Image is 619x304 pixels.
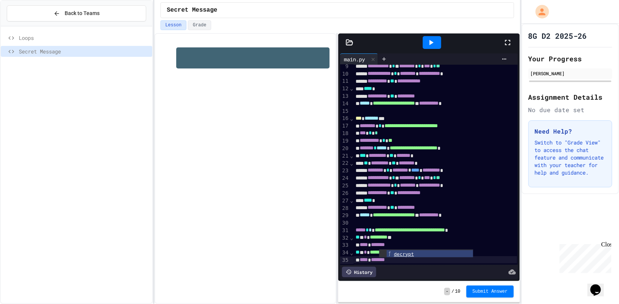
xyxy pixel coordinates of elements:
[340,53,378,65] div: main.py
[188,20,211,30] button: Grade
[340,182,350,190] div: 25
[472,289,508,295] span: Submit Answer
[528,30,587,41] h1: 8G D2 2025-26
[528,92,612,102] h2: Assignment Details
[340,212,350,219] div: 29
[340,160,350,167] div: 22
[350,153,353,159] span: Fold line
[531,70,610,77] div: [PERSON_NAME]
[452,289,454,295] span: /
[350,198,353,204] span: Fold line
[340,122,350,130] div: 17
[340,249,350,257] div: 34
[528,3,551,20] div: My Account
[340,234,350,242] div: 32
[340,175,350,182] div: 24
[350,160,353,166] span: Fold line
[340,137,350,145] div: 19
[340,100,350,108] div: 14
[7,5,146,21] button: Back to Teams
[340,205,350,212] div: 28
[340,197,350,205] div: 27
[557,241,611,273] iframe: chat widget
[340,190,350,197] div: 26
[350,116,353,122] span: Fold line
[19,47,149,55] span: Secret Message
[340,257,350,264] div: 35
[587,274,611,296] iframe: chat widget
[340,130,350,137] div: 18
[455,289,460,295] span: 10
[340,152,350,160] div: 21
[340,70,350,78] div: 10
[466,286,514,298] button: Submit Answer
[350,235,353,241] span: Fold line
[340,145,350,152] div: 20
[535,139,606,176] p: Switch to "Grade View" to access the chat feature and communicate with your teacher for help and ...
[340,63,350,70] div: 9
[444,288,450,295] span: -
[340,108,350,115] div: 15
[340,115,350,122] div: 16
[340,219,350,227] div: 30
[379,249,473,257] ul: Completions
[342,267,376,277] div: History
[65,9,100,17] span: Back to Teams
[167,6,217,15] span: Secret Message
[340,227,350,234] div: 31
[528,53,612,64] h2: Your Progress
[340,93,350,100] div: 13
[350,85,353,91] span: Fold line
[340,85,350,93] div: 12
[350,250,353,256] span: Fold line
[3,3,52,48] div: Chat with us now!Close
[535,127,606,136] h3: Need Help?
[19,34,149,42] span: Loops
[528,105,612,114] div: No due date set
[340,55,369,63] div: main.py
[340,167,350,175] div: 23
[394,251,414,257] span: decrypt
[340,78,350,85] div: 11
[160,20,186,30] button: Lesson
[340,242,350,249] div: 33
